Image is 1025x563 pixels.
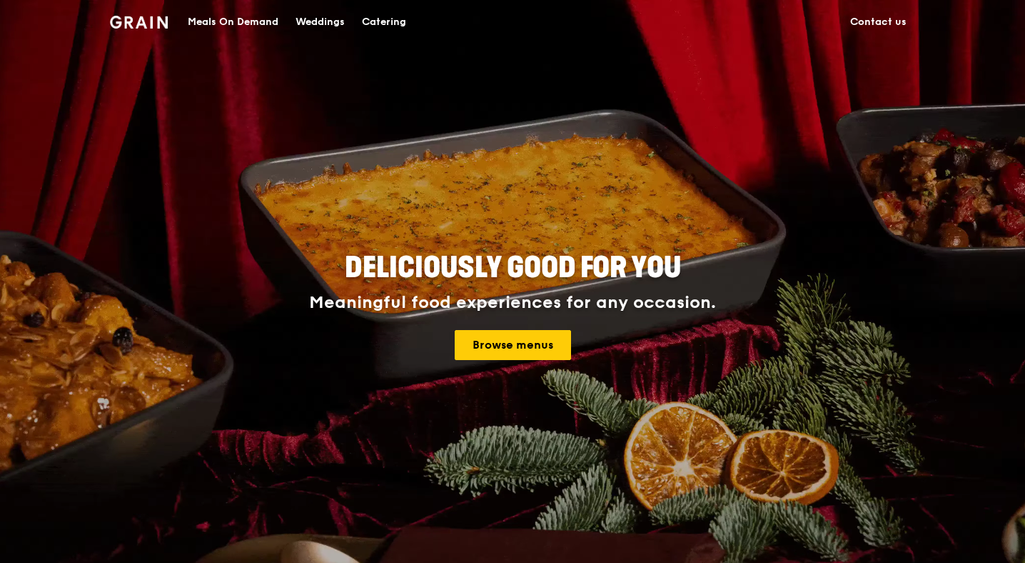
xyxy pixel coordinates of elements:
[362,1,406,44] div: Catering
[455,330,571,360] a: Browse menus
[110,16,168,29] img: Grain
[345,251,681,285] span: Deliciously good for you
[287,1,353,44] a: Weddings
[296,1,345,44] div: Weddings
[353,1,415,44] a: Catering
[256,293,769,313] div: Meaningful food experiences for any occasion.
[842,1,915,44] a: Contact us
[188,1,278,44] div: Meals On Demand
